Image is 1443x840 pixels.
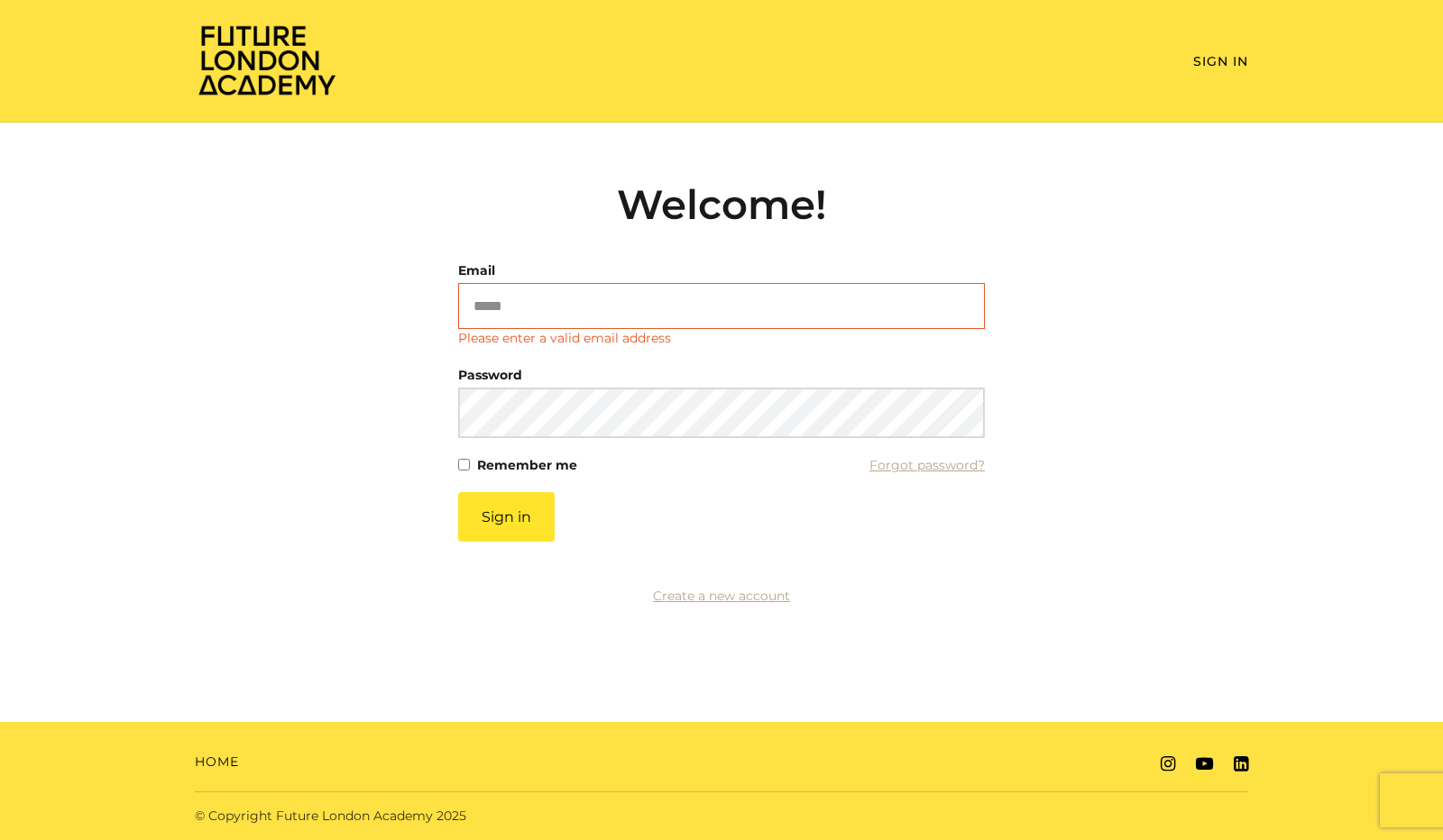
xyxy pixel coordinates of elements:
label: Password [458,362,522,388]
a: Forgot password? [869,452,985,478]
button: Sign in [458,492,555,542]
label: Remember me [477,452,577,478]
div: © Copyright Future London Academy 2025 [180,807,721,826]
a: Create a new account [653,588,790,604]
img: Home Page [195,23,339,96]
a: Sign In [1193,53,1248,69]
label: Email [458,258,495,283]
a: Home [195,753,239,772]
h2: Welcome! [458,180,985,229]
p: Please enter a valid email address [458,329,671,348]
